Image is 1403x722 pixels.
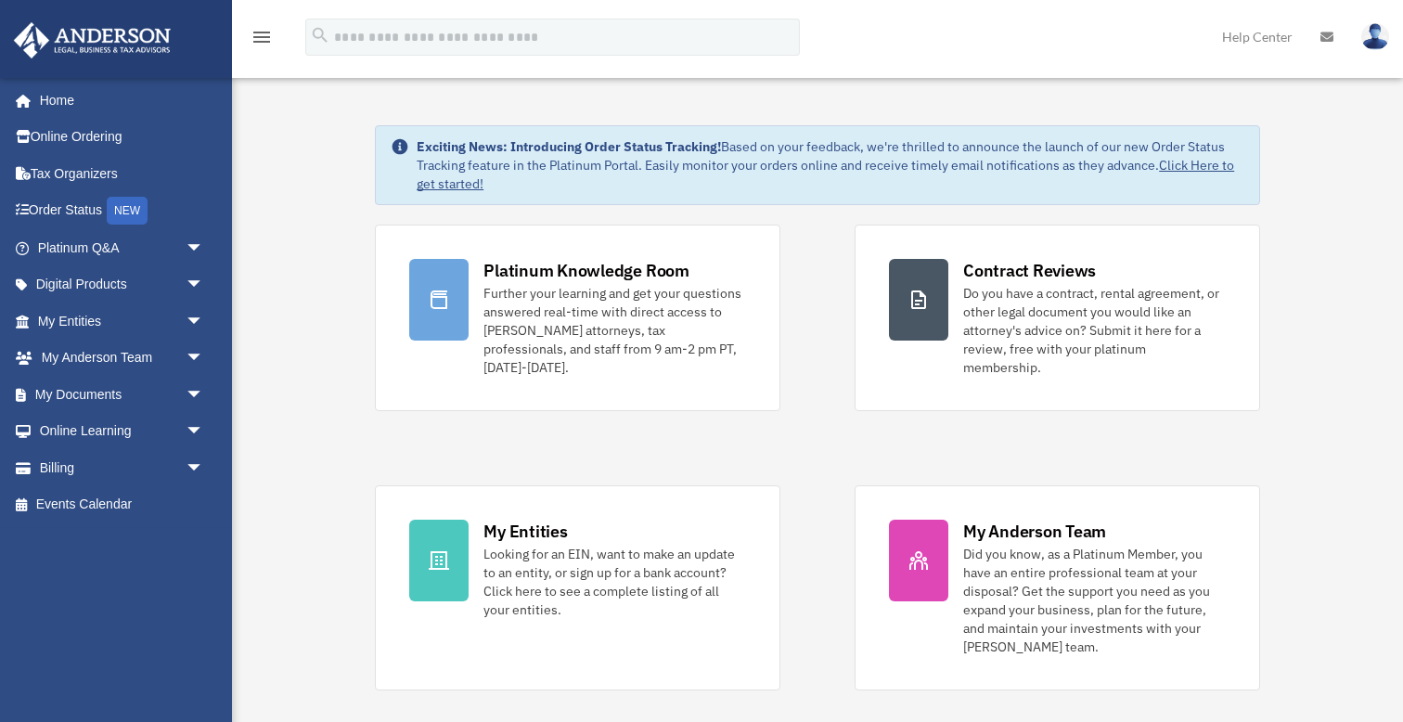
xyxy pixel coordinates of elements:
[375,225,780,411] a: Platinum Knowledge Room Further your learning and get your questions answered real-time with dire...
[13,303,232,340] a: My Entitiesarrow_drop_down
[855,225,1260,411] a: Contract Reviews Do you have a contract, rental agreement, or other legal document you would like...
[13,449,232,486] a: Billingarrow_drop_down
[186,303,223,341] span: arrow_drop_down
[186,449,223,487] span: arrow_drop_down
[483,520,567,543] div: My Entities
[417,138,721,155] strong: Exciting News: Introducing Order Status Tracking!
[417,157,1234,192] a: Click Here to get started!
[375,485,780,690] a: My Entities Looking for an EIN, want to make an update to an entity, or sign up for a bank accoun...
[13,192,232,230] a: Order StatusNEW
[186,266,223,304] span: arrow_drop_down
[310,25,330,45] i: search
[1361,23,1389,50] img: User Pic
[13,229,232,266] a: Platinum Q&Aarrow_drop_down
[186,340,223,378] span: arrow_drop_down
[483,259,689,282] div: Platinum Knowledge Room
[13,82,223,119] a: Home
[13,119,232,156] a: Online Ordering
[13,340,232,377] a: My Anderson Teamarrow_drop_down
[963,545,1226,656] div: Did you know, as a Platinum Member, you have an entire professional team at your disposal? Get th...
[483,284,746,377] div: Further your learning and get your questions answered real-time with direct access to [PERSON_NAM...
[483,545,746,619] div: Looking for an EIN, want to make an update to an entity, or sign up for a bank account? Click her...
[251,26,273,48] i: menu
[963,259,1096,282] div: Contract Reviews
[417,137,1244,193] div: Based on your feedback, we're thrilled to announce the launch of our new Order Status Tracking fe...
[13,376,232,413] a: My Documentsarrow_drop_down
[13,266,232,303] a: Digital Productsarrow_drop_down
[186,229,223,267] span: arrow_drop_down
[107,197,148,225] div: NEW
[855,485,1260,690] a: My Anderson Team Did you know, as a Platinum Member, you have an entire professional team at your...
[963,284,1226,377] div: Do you have a contract, rental agreement, or other legal document you would like an attorney's ad...
[251,32,273,48] a: menu
[8,22,176,58] img: Anderson Advisors Platinum Portal
[13,486,232,523] a: Events Calendar
[963,520,1106,543] div: My Anderson Team
[13,413,232,450] a: Online Learningarrow_drop_down
[186,376,223,414] span: arrow_drop_down
[13,155,232,192] a: Tax Organizers
[186,413,223,451] span: arrow_drop_down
